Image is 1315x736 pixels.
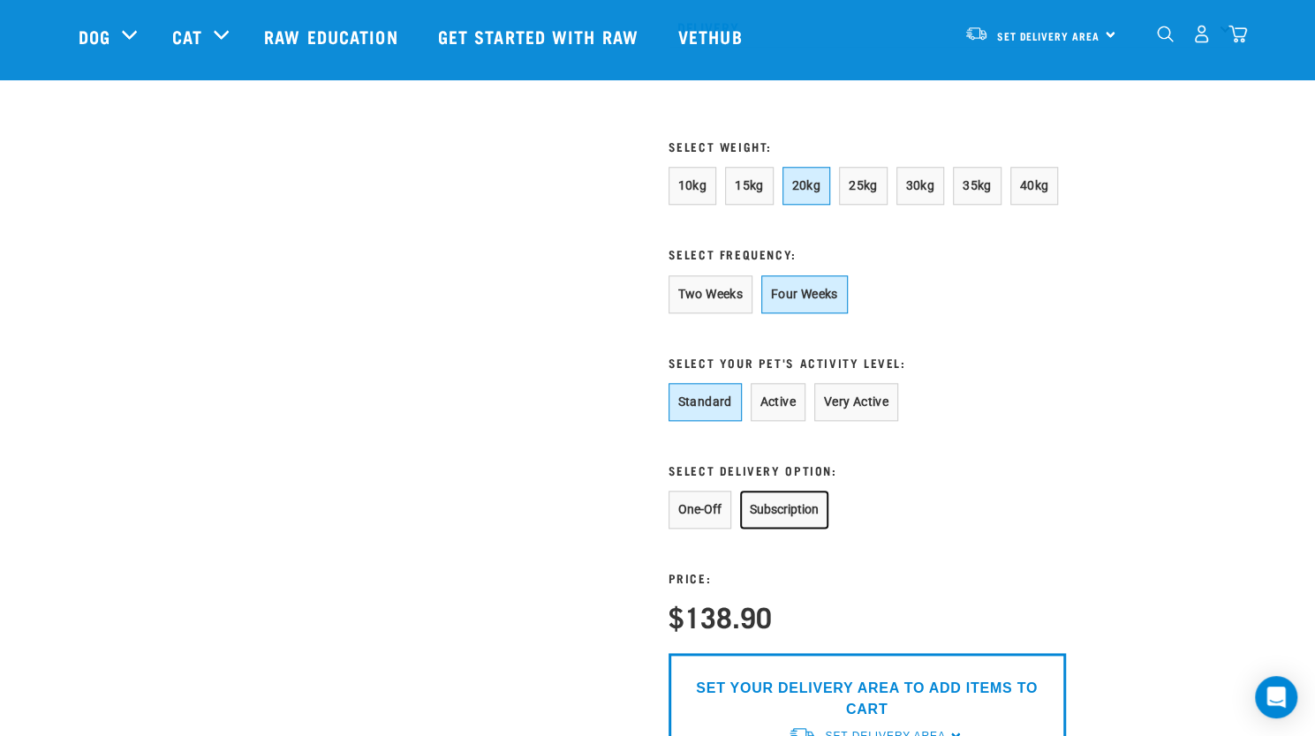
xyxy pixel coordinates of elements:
button: 30kg [896,167,945,205]
img: home-icon@2x.png [1228,25,1247,43]
button: Standard [669,383,742,421]
button: 15kg [725,167,774,205]
img: van-moving.png [964,26,988,41]
span: Set Delivery Area [997,33,1100,39]
button: Four Weeks [761,275,848,313]
a: Raw Education [246,1,419,71]
button: 35kg [953,167,1001,205]
img: user.png [1192,25,1211,43]
p: SET YOUR DELIVERY AREA TO ADD ITEMS TO CART [682,678,1053,720]
span: 30kg [906,178,935,192]
button: 20kg [782,167,831,205]
button: Subscription [740,491,828,529]
h3: Select Weight: [669,139,1066,153]
span: 25kg [849,178,878,192]
h3: Select Your Pet's Activity Level: [669,356,1066,369]
h3: Select Frequency: [669,247,1066,260]
button: Very Active [814,383,898,421]
h3: Price: [669,571,772,584]
span: 35kg [963,178,992,192]
div: Open Intercom Messenger [1255,676,1297,718]
button: Two Weeks [669,275,752,313]
span: 40kg [1020,178,1049,192]
span: 10kg [678,178,707,192]
a: Cat [172,23,202,49]
button: One-Off [669,491,731,529]
span: 15kg [735,178,764,192]
span: 20kg [792,178,821,192]
button: Active [751,383,805,421]
button: 25kg [839,167,888,205]
a: Dog [79,23,110,49]
a: Vethub [661,1,765,71]
button: 10kg [669,167,717,205]
a: Get started with Raw [420,1,661,71]
button: 40kg [1010,167,1059,205]
h3: Select Delivery Option: [669,463,1066,477]
h4: $138.90 [669,600,772,632]
img: home-icon-1@2x.png [1157,26,1174,42]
